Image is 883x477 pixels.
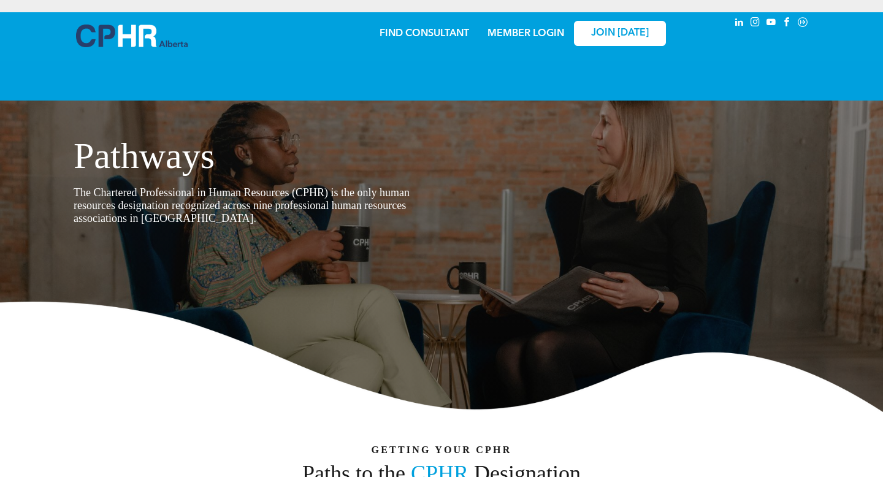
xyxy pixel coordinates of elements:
[574,21,666,46] a: JOIN [DATE]
[74,186,410,224] span: The Chartered Professional in Human Resources (CPHR) is the only human resources designation reco...
[591,28,649,39] span: JOIN [DATE]
[372,445,512,455] span: Getting your Cphr
[74,135,215,176] span: Pathways
[748,15,762,32] a: instagram
[780,15,793,32] a: facebook
[380,29,469,39] a: FIND CONSULTANT
[796,15,809,32] a: Social network
[732,15,746,32] a: linkedin
[76,25,188,47] img: A blue and white logo for cp alberta
[764,15,778,32] a: youtube
[487,29,564,39] a: MEMBER LOGIN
